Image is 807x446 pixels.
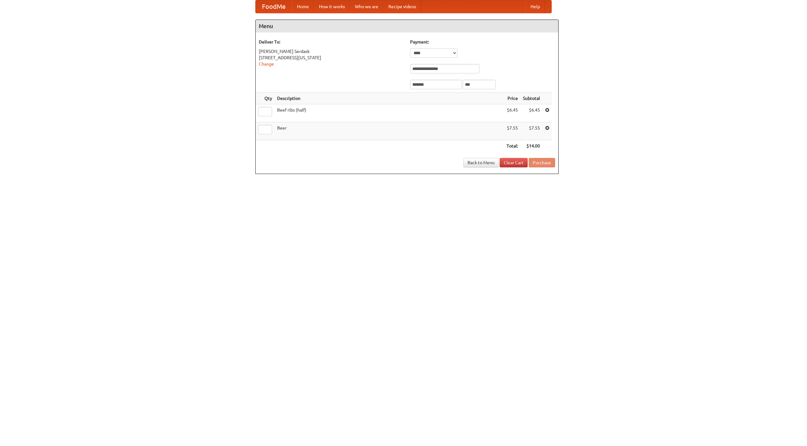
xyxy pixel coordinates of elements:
a: Back to Menu [463,158,499,167]
h5: Payment: [410,39,555,45]
h5: Deliver To: [259,39,404,45]
td: $6.45 [520,104,543,122]
button: Purchase [529,158,555,167]
td: $6.45 [504,104,520,122]
th: Price [504,93,520,104]
td: $7.55 [504,122,520,140]
td: Beer [275,122,504,140]
a: How it works [314,0,350,13]
a: Help [525,0,545,13]
a: Clear Cart [500,158,528,167]
td: $7.55 [520,122,543,140]
th: Qty [256,93,275,104]
th: Total: [504,140,520,152]
a: Recipe videos [383,0,421,13]
h4: Menu [256,20,558,32]
a: Home [292,0,314,13]
div: [STREET_ADDRESS][US_STATE] [259,55,404,61]
td: Beef ribs (half) [275,104,504,122]
div: [PERSON_NAME] Serdask [259,48,404,55]
a: Change [259,61,274,67]
th: Subtotal [520,93,543,104]
th: Description [275,93,504,104]
th: $14.00 [520,140,543,152]
a: Who we are [350,0,383,13]
a: FoodMe [256,0,292,13]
